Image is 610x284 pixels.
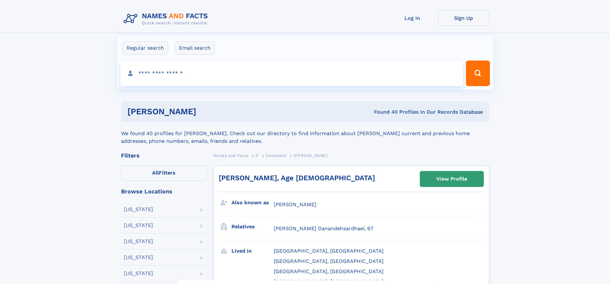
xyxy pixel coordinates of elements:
[232,221,274,232] h3: Relatives
[387,10,438,26] a: Log In
[124,255,153,260] div: [US_STATE]
[420,171,484,187] a: View Profile
[266,153,286,158] span: Danandeh
[438,10,489,26] a: Sign Up
[285,109,483,116] div: Found 40 Profiles In Our Records Database
[266,151,286,159] a: Danandeh
[219,174,375,182] a: [PERSON_NAME], Age [DEMOGRAPHIC_DATA]
[274,225,373,232] a: [PERSON_NAME] Danandehsardhaei, 67
[213,151,248,159] a: Names and Facts
[121,153,207,158] div: Filters
[121,189,207,194] div: Browse Locations
[256,153,259,158] span: D
[124,207,153,212] div: [US_STATE]
[124,223,153,228] div: [US_STATE]
[121,10,213,28] img: Logo Names and Facts
[274,268,384,274] span: [GEOGRAPHIC_DATA], [GEOGRAPHIC_DATA]
[124,271,153,276] div: [US_STATE]
[274,258,384,264] span: [GEOGRAPHIC_DATA], [GEOGRAPHIC_DATA]
[152,170,159,176] span: All
[175,41,215,55] label: Email search
[121,122,489,145] div: We found 40 profiles for [PERSON_NAME]. Check out our directory to find information about [PERSON...
[124,239,153,244] div: [US_STATE]
[127,108,285,116] h1: [PERSON_NAME]
[232,197,274,208] h3: Also known as
[274,201,316,207] span: [PERSON_NAME]
[232,246,274,256] h3: Lived in
[256,151,259,159] a: D
[294,153,328,158] span: [PERSON_NAME]
[120,61,463,86] input: search input
[121,166,207,181] label: Filters
[274,248,384,254] span: [GEOGRAPHIC_DATA], [GEOGRAPHIC_DATA]
[122,41,168,55] label: Regular search
[466,61,490,86] button: Search Button
[436,172,467,186] div: View Profile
